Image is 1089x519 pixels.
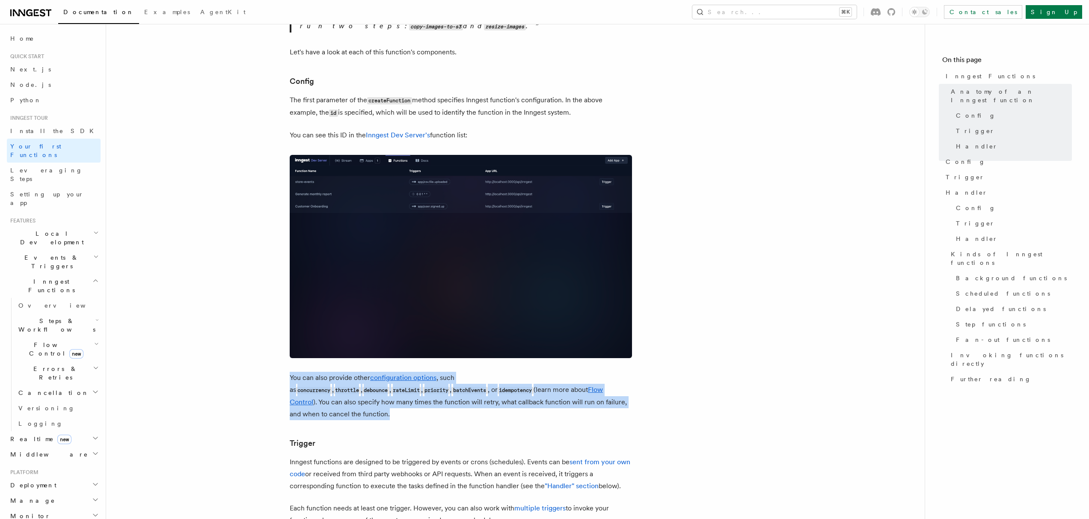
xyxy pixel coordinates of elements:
[290,129,632,141] p: You can see this ID in the function list:
[69,349,83,359] span: new
[15,389,89,397] span: Cancellation
[7,62,101,77] a: Next.js
[514,504,566,512] a: multiple triggers
[953,123,1072,139] a: Trigger
[942,169,1072,185] a: Trigger
[451,387,487,394] code: batchEvents
[7,53,44,60] span: Quick start
[953,139,1072,154] a: Handler
[7,477,101,493] button: Deployment
[956,142,998,151] span: Handler
[290,46,632,58] p: Let's have a look at each of this function's components.
[7,277,92,294] span: Inngest Functions
[956,320,1026,329] span: Step functions
[947,371,1072,387] a: Further reading
[953,317,1072,332] a: Step functions
[290,458,630,478] a: sent from your own code
[7,163,101,187] a: Leveraging Steps
[7,481,56,489] span: Deployment
[909,7,930,17] button: Toggle dark mode
[953,286,1072,301] a: Scheduled functions
[18,405,75,412] span: Versioning
[7,450,88,459] span: Middleware
[7,115,48,122] span: Inngest tour
[7,274,101,298] button: Inngest Functions
[10,143,61,158] span: Your first Functions
[947,347,1072,371] a: Invoking functions directly
[366,131,430,139] a: Inngest Dev Server's
[334,387,361,394] code: throttle
[7,217,36,224] span: Features
[290,94,632,119] p: The first parameter of the method specifies Inngest function's configuration. In the above exampl...
[15,337,101,361] button: Flow Controlnew
[944,5,1022,19] a: Contact sales
[7,229,93,246] span: Local Development
[7,92,101,108] a: Python
[956,204,996,212] span: Config
[15,416,101,431] a: Logging
[10,34,34,43] span: Home
[7,31,101,46] a: Home
[1026,5,1082,19] a: Sign Up
[7,469,39,476] span: Platform
[15,313,101,337] button: Steps & Workflows
[10,191,84,206] span: Setting up your app
[10,167,83,182] span: Leveraging Steps
[367,97,412,104] code: createFunction
[63,9,134,15] span: Documentation
[7,123,101,139] a: Install the SDK
[946,72,1035,80] span: Inngest Functions
[953,231,1072,246] a: Handler
[7,496,55,505] span: Manage
[391,387,421,394] code: rateLimit
[370,374,436,382] a: configuration options
[296,387,332,394] code: concurrency
[15,341,94,358] span: Flow Control
[10,81,51,88] span: Node.js
[139,3,195,23] a: Examples
[942,68,1072,84] a: Inngest Functions
[946,173,985,181] span: Trigger
[956,111,996,120] span: Config
[951,250,1072,267] span: Kinds of Inngest functions
[956,335,1050,344] span: Fan-out functions
[57,435,71,444] span: new
[840,8,852,16] kbd: ⌘K
[956,274,1067,282] span: Background functions
[7,139,101,163] a: Your first Functions
[7,493,101,508] button: Manage
[953,200,1072,216] a: Config
[15,361,101,385] button: Errors & Retries
[956,305,1046,313] span: Delayed functions
[956,127,995,135] span: Trigger
[7,250,101,274] button: Events & Triggers
[951,351,1072,368] span: Invoking functions directly
[7,77,101,92] a: Node.js
[423,387,450,394] code: priority
[362,387,389,394] code: debounce
[7,298,101,431] div: Inngest Functions
[953,301,1072,317] a: Delayed functions
[956,219,995,228] span: Trigger
[951,87,1072,104] span: Anatomy of an Inngest function
[946,188,988,197] span: Handler
[18,420,63,427] span: Logging
[290,437,315,449] a: Trigger
[15,365,93,382] span: Errors & Retries
[18,302,107,309] span: Overview
[15,317,95,334] span: Steps & Workflows
[951,375,1031,383] span: Further reading
[290,372,632,420] p: You can also provide other , such as , , , , , , or (learn more about ). You can also specify how...
[15,298,101,313] a: Overview
[947,246,1072,270] a: Kinds of Inngest functions
[7,226,101,250] button: Local Development
[409,23,463,30] code: copy-images-to-s3
[953,108,1072,123] a: Config
[195,3,251,23] a: AgentKit
[692,5,857,19] button: Search...⌘K
[290,155,632,358] img: Screenshot of the Inngest Dev Server interface showing three functions listed under the 'Function...
[942,55,1072,68] h4: On this page
[498,387,534,394] code: idempotency
[956,289,1050,298] span: Scheduled functions
[953,332,1072,347] a: Fan-out functions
